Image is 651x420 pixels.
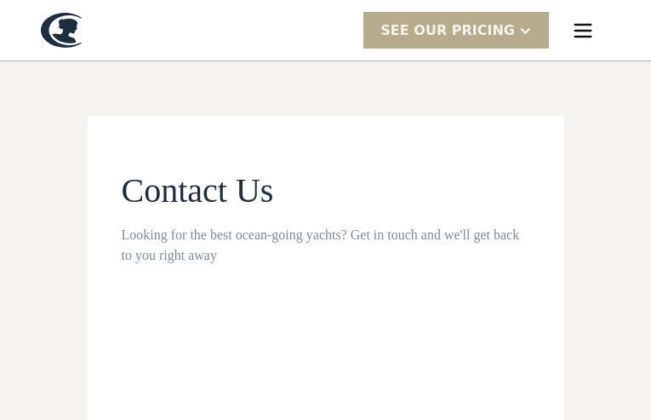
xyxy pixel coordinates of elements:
div: menu [556,3,610,58]
div: SEE Our Pricing [363,12,549,49]
div: Looking for the best ocean-going yachts? Get in touch and we'll get back to you right away [122,225,530,266]
div: SEE Our Pricing [380,20,515,41]
a: home [41,13,82,48]
span: Contact Us [122,171,274,210]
